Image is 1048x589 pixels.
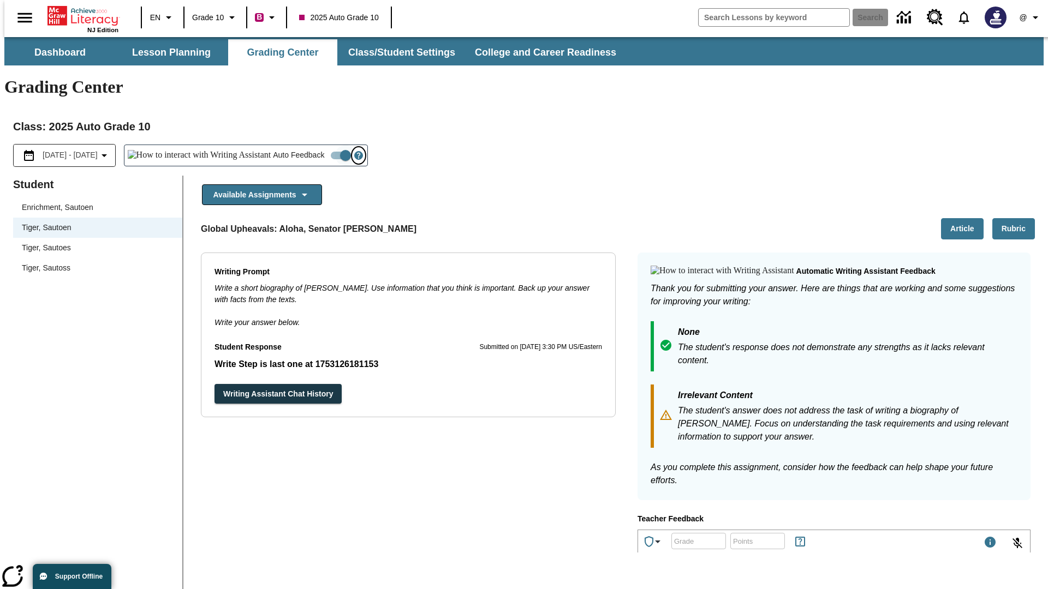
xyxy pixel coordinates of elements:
[984,536,997,551] div: Maximum 1000 characters Press Escape to exit toolbar and use left and right arrow keys to access ...
[202,184,322,206] button: Available Assignments
[4,9,159,19] body: Type your response here.
[251,8,283,27] button: Boost Class color is violet red. Change class color
[13,118,1035,135] h2: Class : 2025 Auto Grade 10
[671,533,726,549] div: Grade: Letters, numbers, %, + and - are allowed.
[1013,8,1048,27] button: Profile/Settings
[98,149,111,162] svg: Collapse Date Range Filter
[651,282,1017,308] p: Thank you for submitting your answer. Here are things that are working and some suggestions for i...
[192,12,224,23] span: Grade 10
[950,3,978,32] a: Notifications
[215,358,602,371] p: Student Response
[730,533,785,549] div: Points: Must be equal to or less than 25.
[13,218,182,238] div: Tiger, Sautoen
[678,326,1017,341] p: None
[638,513,1031,525] p: Teacher Feedback
[43,149,98,161] span: [DATE] - [DATE]
[33,564,111,589] button: Support Offline
[651,266,794,277] img: How to interact with Writing Assistant
[9,2,41,34] button: Open side menu
[13,197,182,218] div: Enrichment, Sautoen
[47,4,118,33] div: Home
[22,202,174,213] span: Enrichment, Sautoen
[678,341,1017,367] p: The student's response does not demonstrate any strengths as it lacks relevant content.
[273,149,324,161] span: Auto Feedback
[796,266,936,278] p: Automatic writing assistant feedback
[992,218,1035,239] button: Rubric, Will open in new tab
[1004,530,1031,556] button: Click to activate and allow voice recognition
[228,39,337,65] button: Grading Center
[299,12,378,23] span: 2025 Auto Grade 10
[150,12,160,23] span: EN
[13,238,182,258] div: Tiger, Sautoes
[87,27,118,33] span: NJ Edition
[128,150,271,161] img: How to interact with Writing Assistant
[699,9,849,26] input: search field
[978,3,1013,32] button: Select a new avatar
[4,77,1044,97] h1: Grading Center
[257,10,262,24] span: B
[638,531,669,552] button: Achievements
[479,342,602,353] p: Submitted on [DATE] 3:30 PM US/Eastern
[13,258,182,278] div: Tiger, Sautoss
[215,266,602,278] p: Writing Prompt
[215,384,342,404] button: Writing Assistant Chat History
[4,39,626,65] div: SubNavbar
[215,341,282,353] p: Student Response
[22,262,174,274] span: Tiger, Sautoss
[215,358,602,371] p: Write Step is last one at 1753126181153
[55,573,103,580] span: Support Offline
[22,222,174,233] span: Tiger, Sautoen
[466,39,625,65] button: College and Career Readiness
[340,39,464,65] button: Class/Student Settings
[789,531,811,552] button: Rules for Earning Points and Achievements, Will open in new tab
[13,176,182,193] p: Student
[215,283,602,305] p: Write a short biography of [PERSON_NAME]. Use information that you think is important. Back up yo...
[350,145,367,166] button: Open Help for Writing Assistant
[188,8,243,27] button: Grade: Grade 10, Select a grade
[201,223,416,236] p: Global Upheavals: Aloha, Senator [PERSON_NAME]
[920,3,950,32] a: Resource Center, Will open in new tab
[18,149,111,162] button: Select the date range menu item
[47,5,118,27] a: Home
[941,218,984,239] button: Article, Will open in new tab
[678,389,1017,404] p: Irrelevant Content
[678,404,1017,443] p: The student's answer does not address the task of writing a biography of [PERSON_NAME]. Focus on ...
[117,39,226,65] button: Lesson Planning
[215,305,602,328] p: Write your answer below.
[4,37,1044,65] div: SubNavbar
[1019,12,1027,23] span: @
[22,242,174,254] span: Tiger, Sautoes
[985,7,1007,28] img: Avatar
[671,526,726,555] input: Grade: Letters, numbers, %, + and - are allowed.
[651,461,1017,487] p: As you complete this assignment, consider how the feedback can help shape your future efforts.
[730,526,785,555] input: Points: Must be equal to or less than 25.
[145,8,180,27] button: Language: EN, Select a language
[890,3,920,33] a: Data Center
[5,39,115,65] button: Dashboard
